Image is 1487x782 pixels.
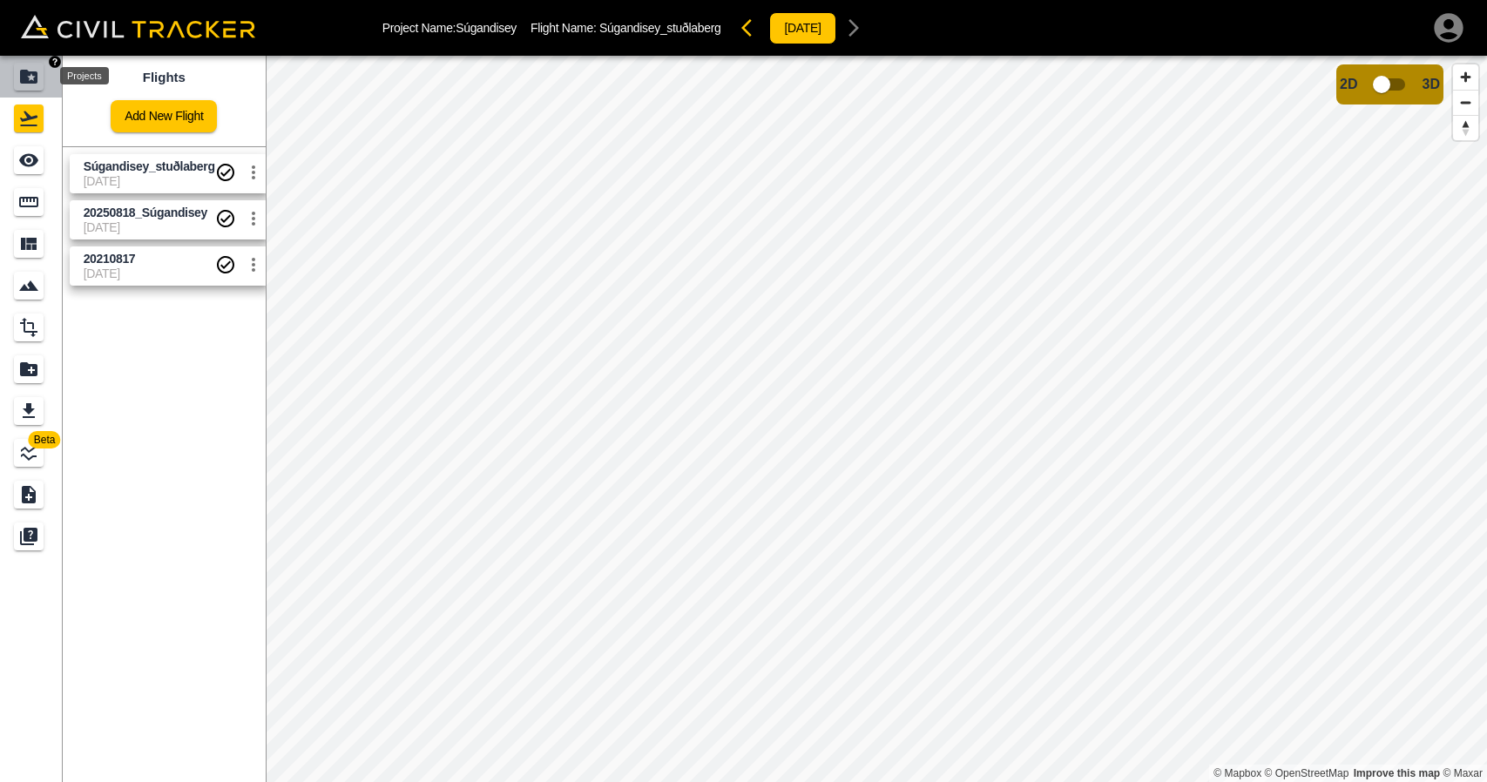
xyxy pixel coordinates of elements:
a: Maxar [1443,767,1483,779]
p: Flight Name: [531,21,720,35]
p: Project Name: Súgandisey [382,21,517,35]
button: Reset bearing to north [1453,115,1478,140]
img: Civil Tracker [21,15,255,39]
a: Mapbox [1213,767,1261,779]
button: Zoom in [1453,64,1478,90]
span: 3D [1423,77,1440,92]
a: OpenStreetMap [1265,767,1349,779]
canvas: Map [266,56,1487,782]
span: Súgandisey_stuðlaberg [599,21,720,35]
button: [DATE] [769,12,835,44]
button: Zoom out [1453,90,1478,115]
a: Map feedback [1354,767,1440,779]
div: Projects [60,67,109,84]
span: 2D [1340,77,1357,92]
